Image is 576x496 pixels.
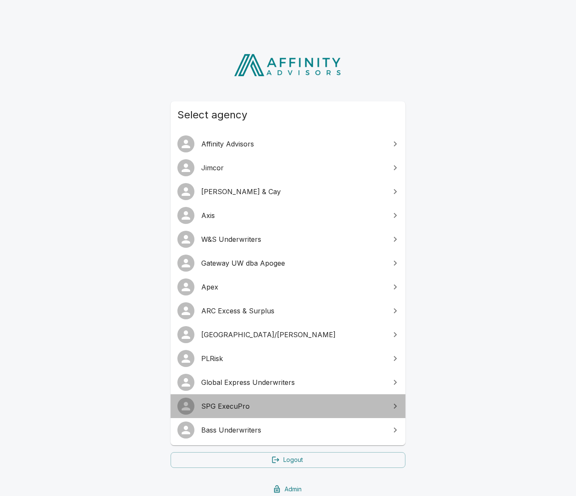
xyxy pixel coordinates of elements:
a: SPG ExecuPro [171,394,405,418]
span: Gateway UW dba Apogee [201,258,385,268]
span: Apex [201,282,385,292]
img: Affinity Advisors Logo [227,51,349,79]
span: SPG ExecuPro [201,401,385,411]
a: Apex [171,275,405,299]
a: Gateway UW dba Apogee [171,251,405,275]
a: PLRisk [171,347,405,370]
a: ARC Excess & Surplus [171,299,405,323]
a: Bass Underwriters [171,418,405,442]
span: PLRisk [201,353,385,364]
span: ARC Excess & Surplus [201,306,385,316]
a: [PERSON_NAME] & Cay [171,180,405,204]
span: Affinity Advisors [201,139,385,149]
a: W&S Underwriters [171,227,405,251]
a: [GEOGRAPHIC_DATA]/[PERSON_NAME] [171,323,405,347]
span: Select agency [177,108,399,122]
a: Logout [171,452,405,468]
a: Jimcor [171,156,405,180]
a: Axis [171,204,405,227]
a: Affinity Advisors [171,132,405,156]
span: W&S Underwriters [201,234,385,244]
span: [GEOGRAPHIC_DATA]/[PERSON_NAME] [201,330,385,340]
span: Global Express Underwriters [201,377,385,387]
a: Global Express Underwriters [171,370,405,394]
span: [PERSON_NAME] & Cay [201,186,385,197]
span: Jimcor [201,163,385,173]
span: Axis [201,210,385,221]
span: Bass Underwriters [201,425,385,435]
